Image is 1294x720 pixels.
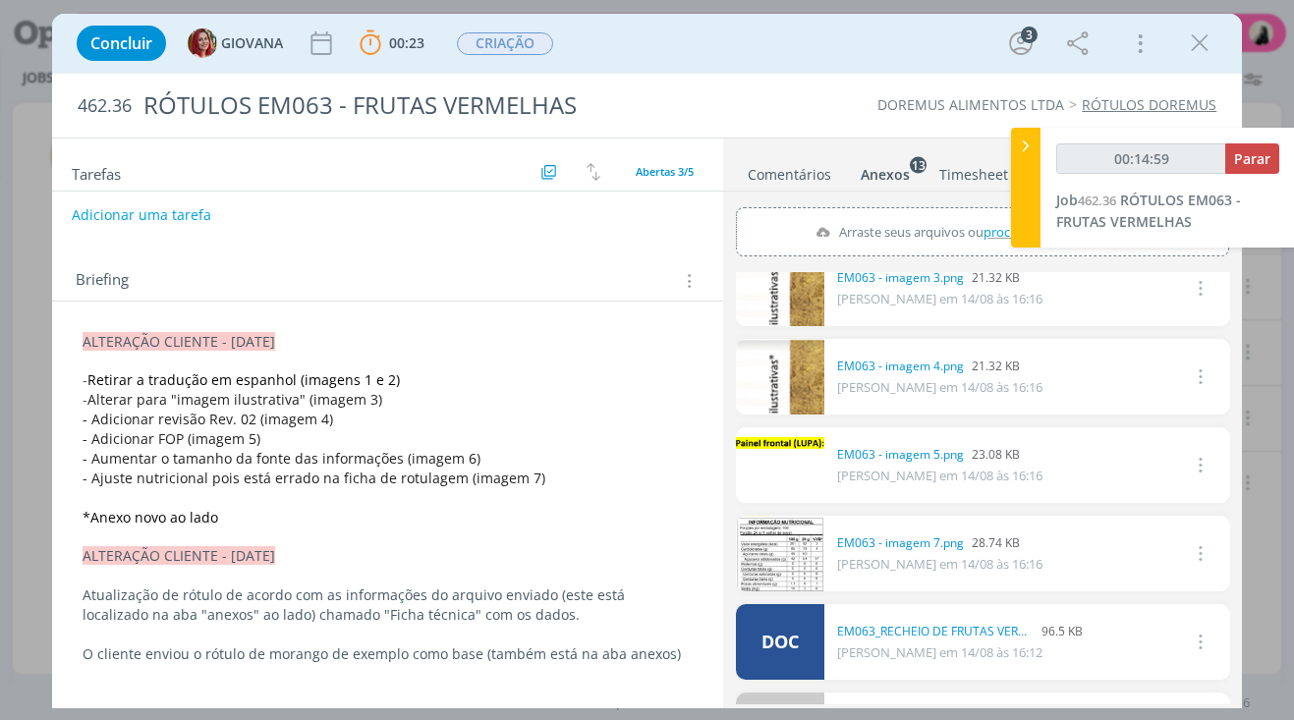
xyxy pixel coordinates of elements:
[389,33,424,52] span: 00:23
[87,390,382,409] span: Alterar para "imagem ilustrativa" (imagem 3)
[83,585,694,625] p: Atualização de rótulo de acordo com as informações do arquivo enviado (este está localizado na ab...
[1225,143,1279,174] button: Parar
[83,644,694,664] p: O cliente enviou o rótulo de morango de exemplo como base (também está na aba anexos)
[837,358,1042,375] div: 21.32 KB
[72,160,121,184] span: Tarefas
[837,446,964,464] a: EM063 - imagem 5.png
[837,643,1042,661] span: [PERSON_NAME] em 14/08 às 16:12
[83,469,545,487] span: - Ajuste nutricional pois está errado na ficha de rotulagem (imagem 7)
[877,95,1064,114] a: DOREMUS ALIMENTOS LTDA
[861,165,910,185] div: Anexos
[587,163,600,181] img: arrow-down-up.svg
[52,14,1243,708] div: dialog
[837,290,1042,307] span: [PERSON_NAME] em 14/08 às 16:16
[910,156,927,173] sup: 13
[636,164,694,179] span: Abertas 3/5
[188,28,217,58] img: G
[837,623,1083,640] div: 96.5 KB
[1234,149,1270,168] span: Parar
[1056,191,1241,231] span: RÓTULOS EM063 - FRUTAS VERMELHAS
[221,36,283,50] span: GIOVANA
[83,546,275,565] span: ALTERAÇÃO CLIENTE - [DATE]
[136,82,734,130] div: RÓTULOS EM063 - FRUTAS VERMELHAS
[837,555,1042,573] span: [PERSON_NAME] em 14/08 às 16:16
[355,28,429,59] button: 00:23
[71,197,212,233] button: Adicionar uma tarefa
[456,31,554,56] button: CRIAÇÃO
[77,26,166,61] button: Concluir
[78,95,132,117] span: 462.36
[87,370,400,389] span: Retirar a tradução em espanhol (imagens 1 e 2)
[1005,28,1037,59] button: 3
[83,410,333,428] span: - Adicionar revisão Rev. 02 (imagem 4)
[837,534,964,552] a: EM063 - imagem 7.png
[736,604,824,680] a: DOC
[188,28,283,58] button: GGIOVANA
[1056,191,1241,231] a: Job462.36RÓTULOS EM063 - FRUTAS VERMELHAS
[837,467,1042,484] span: [PERSON_NAME] em 14/08 às 16:16
[837,269,964,287] a: EM063 - imagem 3.png
[1082,95,1216,114] a: RÓTULOS DOREMUS
[90,35,152,51] span: Concluir
[938,156,1009,185] a: Timesheet
[83,370,694,390] p: -
[1021,27,1038,43] div: 3
[83,332,275,351] span: ALTERAÇÃO CLIENTE - [DATE]
[457,32,553,55] span: CRIAÇÃO
[83,429,260,448] span: - Adicionar FOP (imagem 5)
[837,446,1042,464] div: 23.08 KB
[83,390,694,410] p: -
[76,268,129,294] span: Briefing
[837,269,1042,287] div: 21.32 KB
[837,378,1042,396] span: [PERSON_NAME] em 14/08 às 16:16
[837,358,964,375] a: EM063 - imagem 4.png
[837,534,1042,552] div: 28.74 KB
[83,508,218,526] span: *Anexo novo ao lado
[747,156,832,185] a: Comentários
[83,449,480,468] span: - Aumentar o tamanho da fonte das informações (imagem 6)
[984,223,1152,241] span: procure em seu computador
[837,623,1034,640] a: EM063_RECHEIO DE FRUTAS VERMELHAS.doc
[808,219,1158,245] label: Arraste seus arquivos ou
[1078,192,1116,209] span: 462.36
